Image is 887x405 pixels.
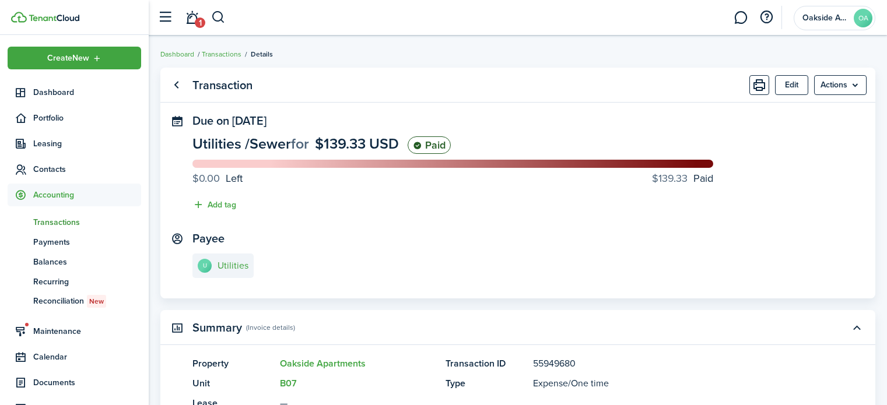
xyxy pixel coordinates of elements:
panel-main-description: 55949680 [533,357,808,371]
button: Open resource center [756,8,776,27]
span: Documents [33,376,141,389]
progress-caption-label: Paid [652,171,713,186]
avatar-text: U [198,259,212,273]
img: TenantCloud [11,12,27,23]
span: Utilities / Sewer [192,133,291,154]
span: Portfolio [33,112,141,124]
a: Dashboard [8,81,141,104]
span: Payments [33,236,141,248]
a: Payments [8,232,141,252]
span: Reconciliation [33,295,141,308]
panel-main-title: Transaction [192,79,253,92]
a: Recurring [8,272,141,291]
span: for [291,133,309,154]
panel-main-title: Summary [192,321,242,334]
panel-main-description: / [533,376,808,390]
progress-caption-label-value: $139.33 [652,171,688,186]
progress-caption-label: Left [192,171,243,186]
a: Dashboard [160,49,194,59]
e-details-info-title: Utilities [218,260,248,271]
progress-caption-label-value: $0.00 [192,171,220,186]
span: 1 [195,17,205,28]
a: Messaging [730,3,752,33]
panel-main-title: Type [446,376,527,390]
span: $139.33 USD [315,133,399,154]
a: UUtilities [192,253,254,278]
span: Leasing [33,138,141,150]
button: Toggle accordion [847,318,867,337]
span: Create New [47,54,89,62]
span: Dashboard [33,86,141,98]
span: Transactions [33,216,141,228]
panel-main-title: Unit [192,376,274,390]
a: Notifications [181,3,203,33]
span: Maintenance [33,325,141,337]
button: Open menu [8,47,141,69]
button: Open menu [814,75,867,95]
panel-main-subtitle: (Invoice details) [246,322,295,333]
span: Details [251,49,273,59]
button: Print [749,75,769,95]
button: Open sidebar [154,6,176,29]
span: Oakside Apartments [802,14,849,22]
button: Add tag [192,198,236,212]
status: Paid [408,136,451,154]
panel-main-title: Property [192,357,274,371]
menu-btn: Actions [814,75,867,95]
button: Edit [775,75,808,95]
panel-main-title: Payee [192,232,225,245]
a: Transactions [202,49,241,59]
span: New [89,296,104,307]
span: Contacts [33,163,141,175]
span: Accounting [33,189,141,201]
img: TenantCloud [29,15,79,22]
span: One time [571,376,609,390]
span: Recurring [33,276,141,288]
panel-main-title: Transaction ID [446,357,527,371]
span: Expense [533,376,568,390]
a: Balances [8,252,141,272]
a: B07 [280,376,297,390]
span: Due on [DATE] [192,112,267,129]
a: ReconciliationNew [8,291,141,311]
button: Search [211,8,226,27]
avatar-text: OA [854,9,872,27]
a: Go back [166,75,186,95]
span: Balances [33,256,141,268]
a: Oakside Apartments [280,357,366,370]
span: Calendar [33,351,141,363]
a: Transactions [8,212,141,232]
